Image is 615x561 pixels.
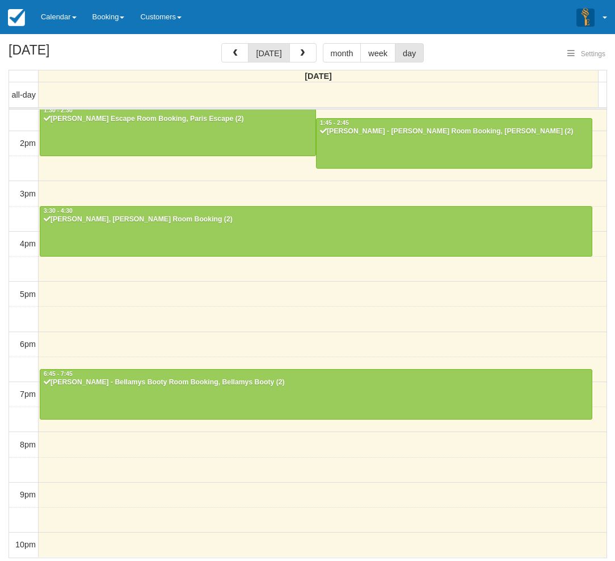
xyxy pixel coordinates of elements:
span: 9pm [20,490,36,499]
div: [PERSON_NAME] - [PERSON_NAME] Room Booking, [PERSON_NAME] (2) [319,127,589,136]
a: 3:30 - 4:30[PERSON_NAME], [PERSON_NAME] Room Booking (2) [40,206,592,256]
a: 6:45 - 7:45[PERSON_NAME] - Bellamys Booty Room Booking, Bellamys Booty (2) [40,369,592,419]
div: [PERSON_NAME], [PERSON_NAME] Room Booking (2) [43,215,589,224]
span: [DATE] [305,72,332,81]
span: 8pm [20,440,36,449]
div: [PERSON_NAME] Escape Room Booking, Paris Escape (2) [43,115,313,124]
button: month [323,43,361,62]
span: 2pm [20,139,36,148]
button: week [360,43,395,62]
span: 3:30 - 4:30 [44,208,73,214]
h2: [DATE] [9,43,152,64]
img: checkfront-main-nav-mini-logo.png [8,9,25,26]
div: [PERSON_NAME] - Bellamys Booty Room Booking, Bellamys Booty (2) [43,378,589,387]
span: 1:45 - 2:45 [320,120,349,126]
span: 6:45 - 7:45 [44,371,73,377]
span: 4pm [20,239,36,248]
a: 1:45 - 2:45[PERSON_NAME] - [PERSON_NAME] Room Booking, [PERSON_NAME] (2) [316,118,592,168]
span: Settings [581,50,605,58]
span: 3pm [20,189,36,198]
span: 6pm [20,340,36,349]
a: 1:30 - 2:30[PERSON_NAME] Escape Room Booking, Paris Escape (2) [40,106,316,156]
span: 1:30 - 2:30 [44,107,73,114]
span: 10pm [15,540,36,549]
span: 7pm [20,390,36,399]
span: all-day [12,90,36,99]
button: Settings [561,46,612,62]
button: [DATE] [248,43,289,62]
button: day [395,43,424,62]
img: A3 [576,8,595,26]
span: 5pm [20,290,36,299]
